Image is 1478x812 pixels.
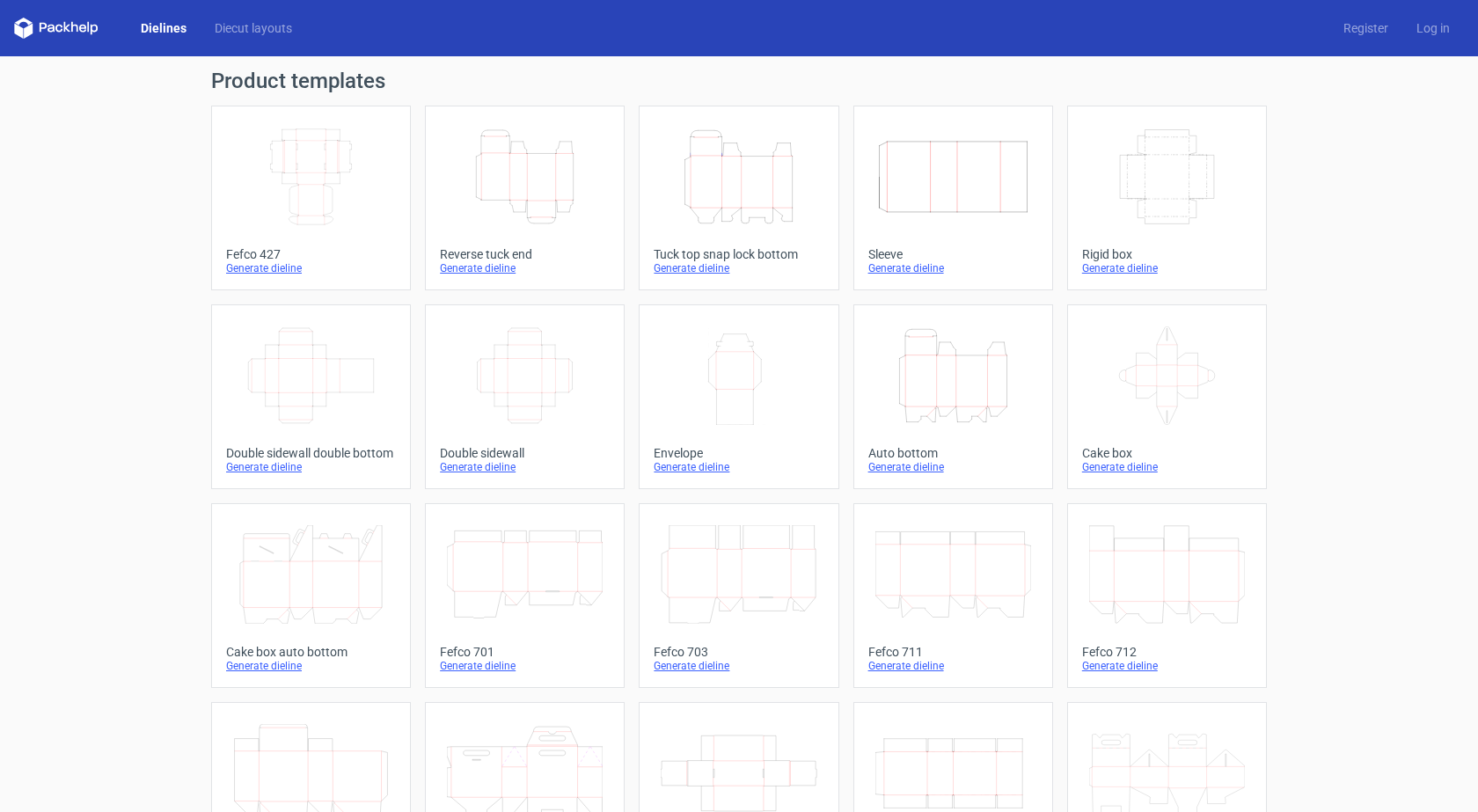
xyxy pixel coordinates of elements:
div: Sleeve [868,247,1038,261]
div: Fefco 703 [654,645,823,659]
div: Generate dieline [868,261,1038,275]
div: Generate dieline [868,659,1038,673]
div: Generate dieline [654,261,823,275]
div: Rigid box [1082,247,1252,261]
a: Cake box auto bottomGenerate dieline [211,503,411,688]
div: Fefco 711 [868,645,1038,659]
div: Double sidewall [440,446,610,460]
div: Cake box [1082,446,1252,460]
a: Fefco 701Generate dieline [425,503,625,688]
div: Tuck top snap lock bottom [654,247,823,261]
div: Fefco 427 [226,247,396,261]
div: Auto bottom [868,446,1038,460]
div: Generate dieline [1082,460,1252,474]
div: Fefco 701 [440,645,610,659]
a: Double sidewall double bottomGenerate dieline [211,304,411,489]
a: Dielines [127,19,201,37]
h1: Product templates [211,70,1267,91]
a: Fefco 712Generate dieline [1067,503,1267,688]
a: Fefco 427Generate dieline [211,106,411,290]
div: Cake box auto bottom [226,645,396,659]
div: Generate dieline [226,261,396,275]
a: Fefco 703Generate dieline [639,503,838,688]
a: EnvelopeGenerate dieline [639,304,838,489]
div: Generate dieline [440,261,610,275]
a: Fefco 711Generate dieline [853,503,1053,688]
a: Rigid boxGenerate dieline [1067,106,1267,290]
div: Generate dieline [868,460,1038,474]
a: Log in [1402,19,1464,37]
a: SleeveGenerate dieline [853,106,1053,290]
div: Double sidewall double bottom [226,446,396,460]
a: Register [1329,19,1402,37]
a: Reverse tuck endGenerate dieline [425,106,625,290]
div: Generate dieline [1082,261,1252,275]
a: Tuck top snap lock bottomGenerate dieline [639,106,838,290]
div: Generate dieline [226,659,396,673]
div: Envelope [654,446,823,460]
div: Fefco 712 [1082,645,1252,659]
div: Generate dieline [226,460,396,474]
a: Cake boxGenerate dieline [1067,304,1267,489]
div: Generate dieline [440,659,610,673]
div: Reverse tuck end [440,247,610,261]
div: Generate dieline [440,460,610,474]
a: Diecut layouts [201,19,306,37]
div: Generate dieline [654,659,823,673]
a: Auto bottomGenerate dieline [853,304,1053,489]
a: Double sidewallGenerate dieline [425,304,625,489]
div: Generate dieline [654,460,823,474]
div: Generate dieline [1082,659,1252,673]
